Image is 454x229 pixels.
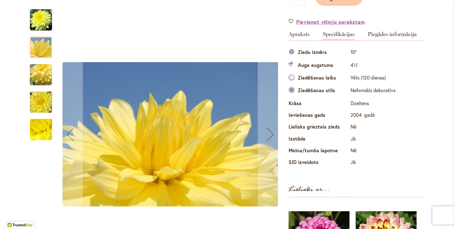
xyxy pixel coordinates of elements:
[19,113,63,146] img: Harvest Moonlight
[351,147,357,153] font: Nē
[351,49,357,55] font: 10"
[30,58,58,85] div: Ražas mēnessgaisma
[289,31,310,38] font: Apraksts
[351,159,356,165] font: Jā
[30,9,52,31] img: Harvest Moonlight
[351,87,395,93] font: Neformāls dekoratīvs
[323,31,355,40] a: Specifikācijas
[289,147,338,153] font: Melna/tumša lapotne
[298,87,335,93] font: Ziedēšanas stils
[289,183,330,195] font: Lieliski ar...
[351,74,386,81] font: Vēls (120 dienas)
[351,135,356,142] font: Jā
[289,18,365,25] a: Pievienot vēlmju sarakstam
[63,62,278,207] img: Harvest Moonlight
[351,100,369,106] font: Dzeltens
[19,88,63,117] img: Harvest Moonlight
[351,112,375,118] font: 2004. gadā
[298,62,333,68] font: Auga augstums
[289,31,424,169] div: Detalizēta informācija par produktu
[368,31,417,40] a: Piegādes informācija
[351,62,358,68] font: 4½'
[298,49,327,55] font: Ziedu izmērs
[296,18,365,25] font: Pievienot vēlmju sarakstam
[298,74,336,81] font: Ziedēšanas laiks
[30,85,58,113] div: Ražas mēnessgaisma
[289,31,310,40] a: Apraksts
[323,31,355,38] font: Specifikācijas
[30,113,52,140] div: Ražas mēnessgaisma
[289,123,340,130] font: Lielisks grieztais zieds
[289,112,325,118] font: Ieviešanas gads
[5,207,22,224] iframe: Palaist pieejamības centru
[289,159,318,165] font: SID izveidots
[289,100,302,106] font: Krāsa
[19,60,63,90] img: Harvest Moonlight
[30,31,58,58] div: Ražas mēnessgaisma
[351,123,357,130] font: Nē
[289,135,306,142] font: Izstāde
[368,31,417,38] font: Piegādes informācija
[30,3,58,31] div: Ražas mēnessgaisma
